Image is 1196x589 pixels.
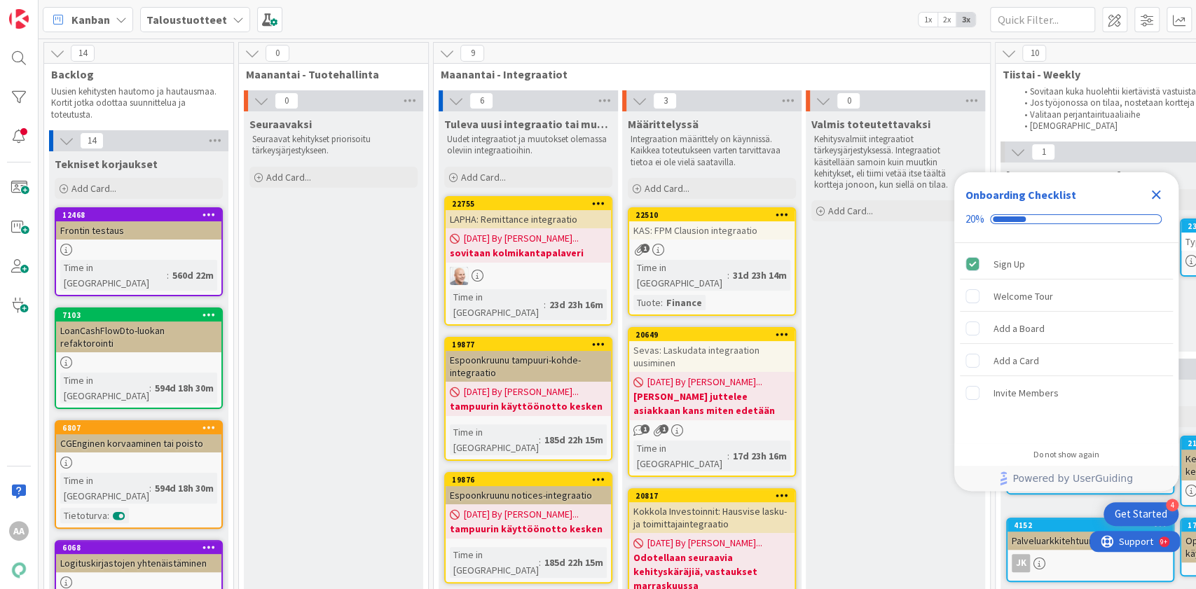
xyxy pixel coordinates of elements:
[444,117,612,131] span: Tuleva uusi integraatio tai muutos
[80,132,104,149] span: 14
[55,307,223,409] a: 7103LoanCashFlowDto-luokan refaktorointiTime in [GEOGRAPHIC_DATA]:594d 18h 30m
[446,210,611,228] div: LAPHA: Remittance integraatio
[828,205,873,217] span: Add Card...
[446,198,611,228] div: 22755LAPHA: Remittance integraatio
[653,92,677,109] span: 3
[56,309,221,321] div: 7103
[956,13,975,27] span: 3x
[546,297,607,312] div: 23d 23h 16m
[56,541,221,572] div: 6068Logituskirjastojen yhtenäistäminen
[633,389,790,417] b: [PERSON_NAME] juttelee asiakkaan kans miten edetään
[1104,502,1178,526] div: Open Get Started checklist, remaining modules: 4
[1012,554,1030,572] div: JK
[629,209,795,240] div: 22510KAS: FPM Clausion integraatio
[56,434,221,452] div: CGEnginen korvaaminen tai poisto
[444,196,612,326] a: 22755LAPHA: Remittance integraatio[DATE] By [PERSON_NAME]...sovitaan kolmikantapalaveriNGTime in ...
[1006,518,1174,582] a: 4152PalveluarkkitehtuuriJK
[9,9,29,29] img: Visit kanbanzone.com
[56,209,221,240] div: 12468Frontin testaus
[56,554,221,572] div: Logituskirjastojen yhtenäistäminen
[647,536,762,550] span: [DATE] By [PERSON_NAME]...
[661,295,663,310] span: :
[71,6,78,17] div: 9+
[450,522,607,536] b: tampuurin käyttöönotto kesken
[629,328,795,372] div: 20649Sevas: Laskudata integraation uusiminen
[71,182,116,195] span: Add Card...
[647,375,762,389] span: [DATE] By [PERSON_NAME]...
[51,67,216,81] span: Backlog
[60,373,149,403] div: Time in [GEOGRAPHIC_DATA]
[62,423,221,433] div: 6807
[965,186,1076,203] div: Onboarding Checklist
[961,466,1171,491] a: Powered by UserGuiding
[249,117,312,131] span: Seuraavaksi
[629,209,795,221] div: 22510
[9,521,29,541] div: AA
[629,221,795,240] div: KAS: FPM Clausion integraatio
[1145,183,1167,206] div: Close Checklist
[469,92,493,109] span: 6
[56,541,221,554] div: 6068
[1014,520,1173,530] div: 4152
[814,134,977,190] p: Kehitysvalmiit integraatiot tärkeysjärjestyksessä. Integraatiot käsitellään samoin kuin muutkin k...
[444,472,612,583] a: 19876Espoonkruunu notices-integraatio[DATE] By [PERSON_NAME]...tampuurin käyttöönotto keskenTime ...
[635,491,795,501] div: 20817
[167,268,169,283] span: :
[55,207,223,296] a: 12468Frontin testausTime in [GEOGRAPHIC_DATA]:560d 22m
[1166,499,1178,511] div: 4
[450,267,468,285] img: NG
[56,209,221,221] div: 12468
[60,473,149,504] div: Time in [GEOGRAPHIC_DATA]
[629,490,795,502] div: 20817
[811,117,930,131] span: Valmis toteutettavaksi
[960,249,1173,279] div: Sign Up is complete.
[56,422,221,434] div: 6807
[452,199,611,209] div: 22755
[994,320,1045,337] div: Add a Board
[633,260,727,291] div: Time in [GEOGRAPHIC_DATA]
[149,380,151,396] span: :
[663,295,706,310] div: Finance
[645,182,689,195] span: Add Card...
[628,327,796,477] a: 20649Sevas: Laskudata integraation uusiminen[DATE] By [PERSON_NAME]...[PERSON_NAME] juttelee asia...
[464,384,579,399] span: [DATE] By [PERSON_NAME]...
[446,198,611,210] div: 22755
[729,448,790,464] div: 17d 23h 16m
[266,171,311,183] span: Add Card...
[640,244,649,253] span: 1
[629,328,795,341] div: 20649
[446,486,611,504] div: Espoonkruunu notices-integraatio
[994,384,1059,401] div: Invite Members
[246,67,411,81] span: Maanantai - Tuotehallinta
[837,92,860,109] span: 0
[633,295,661,310] div: Tuote
[960,377,1173,408] div: Invite Members is incomplete.
[994,256,1025,272] div: Sign Up
[446,473,611,504] div: 19876Espoonkruunu notices-integraatio
[450,399,607,413] b: tampuurin käyttöönotto kesken
[541,555,607,570] div: 185d 22h 15m
[727,448,729,464] span: :
[635,210,795,220] div: 22510
[9,560,29,580] img: avatar
[252,134,415,157] p: Seuraavat kehitykset priorisoitu tärkeysjärjestykseen.
[149,480,151,496] span: :
[446,267,611,285] div: NG
[628,207,796,316] a: 22510KAS: FPM Clausion integraatioTime in [GEOGRAPHIC_DATA]:31d 23h 14mTuote:Finance
[51,86,216,120] p: Uusien kehitysten hautomo ja hautausmaa. Kortit jotka odottaa suunnittelua ja toteutusta.
[107,508,109,523] span: :
[452,340,611,349] div: 19877
[146,13,227,27] b: Taloustuotteet
[169,268,217,283] div: 560d 22m
[1031,144,1055,160] span: 1
[266,45,289,62] span: 0
[965,213,1167,226] div: Checklist progress: 20%
[441,67,972,81] span: Maanantai - Integraatiot
[71,45,95,62] span: 14
[629,502,795,533] div: Kokkola Investoinnit: Hausvise lasku- ja toimittajaintegraatio
[464,507,579,522] span: [DATE] By [PERSON_NAME]...
[450,246,607,260] b: sovitaan kolmikantapalaveri
[629,341,795,372] div: Sevas: Laskudata integraation uusiminen
[446,351,611,382] div: Espoonkruunu tampuuri-kohde-integraatio
[960,313,1173,344] div: Add a Board is incomplete.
